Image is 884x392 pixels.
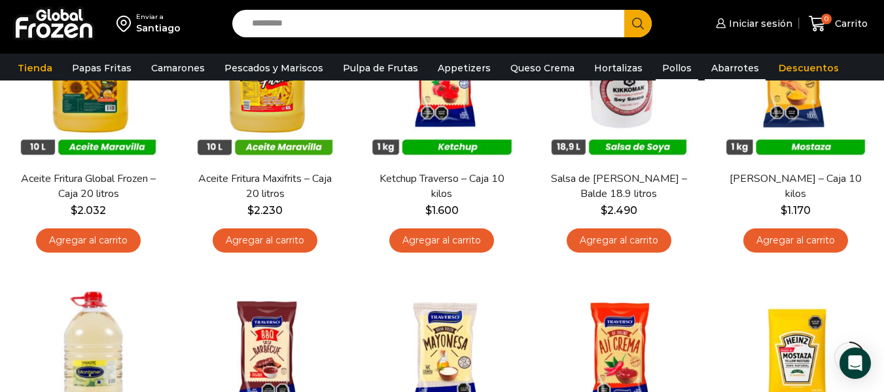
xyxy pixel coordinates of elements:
[65,56,138,80] a: Papas Fritas
[71,204,106,217] bdi: 2.032
[713,10,792,37] a: Iniciar sesión
[601,204,637,217] bdi: 2.490
[145,56,211,80] a: Camarones
[725,171,866,202] a: [PERSON_NAME] – Caja 10 kilos
[821,14,832,24] span: 0
[11,56,59,80] a: Tienda
[840,347,871,379] div: Open Intercom Messenger
[624,10,652,37] button: Search button
[726,17,792,30] span: Iniciar sesión
[136,22,181,35] div: Santiago
[389,228,494,253] a: Agregar al carrito: “Ketchup Traverso - Caja 10 kilos”
[371,171,512,202] a: Ketchup Traverso – Caja 10 kilos
[425,204,459,217] bdi: 1.600
[194,171,336,202] a: Aceite Fritura Maxifrits – Caja 20 litros
[136,12,181,22] div: Enviar a
[743,228,848,253] a: Agregar al carrito: “Mostaza Traverso - Caja 10 kilos”
[116,12,136,35] img: address-field-icon.svg
[247,204,283,217] bdi: 2.230
[336,56,425,80] a: Pulpa de Frutas
[705,56,766,80] a: Abarrotes
[36,228,141,253] a: Agregar al carrito: “Aceite Fritura Global Frozen – Caja 20 litros”
[18,171,159,202] a: Aceite Fritura Global Frozen – Caja 20 litros
[218,56,330,80] a: Pescados y Mariscos
[71,204,77,217] span: $
[832,17,868,30] span: Carrito
[781,204,787,217] span: $
[247,204,254,217] span: $
[548,171,690,202] a: Salsa de [PERSON_NAME] – Balde 18.9 litros
[588,56,649,80] a: Hortalizas
[431,56,497,80] a: Appetizers
[805,9,871,39] a: 0 Carrito
[601,204,607,217] span: $
[656,56,698,80] a: Pollos
[567,228,671,253] a: Agregar al carrito: “Salsa de Soya Kikkoman - Balde 18.9 litros”
[213,228,317,253] a: Agregar al carrito: “Aceite Fritura Maxifrits - Caja 20 litros”
[772,56,845,80] a: Descuentos
[425,204,432,217] span: $
[504,56,581,80] a: Queso Crema
[781,204,811,217] bdi: 1.170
